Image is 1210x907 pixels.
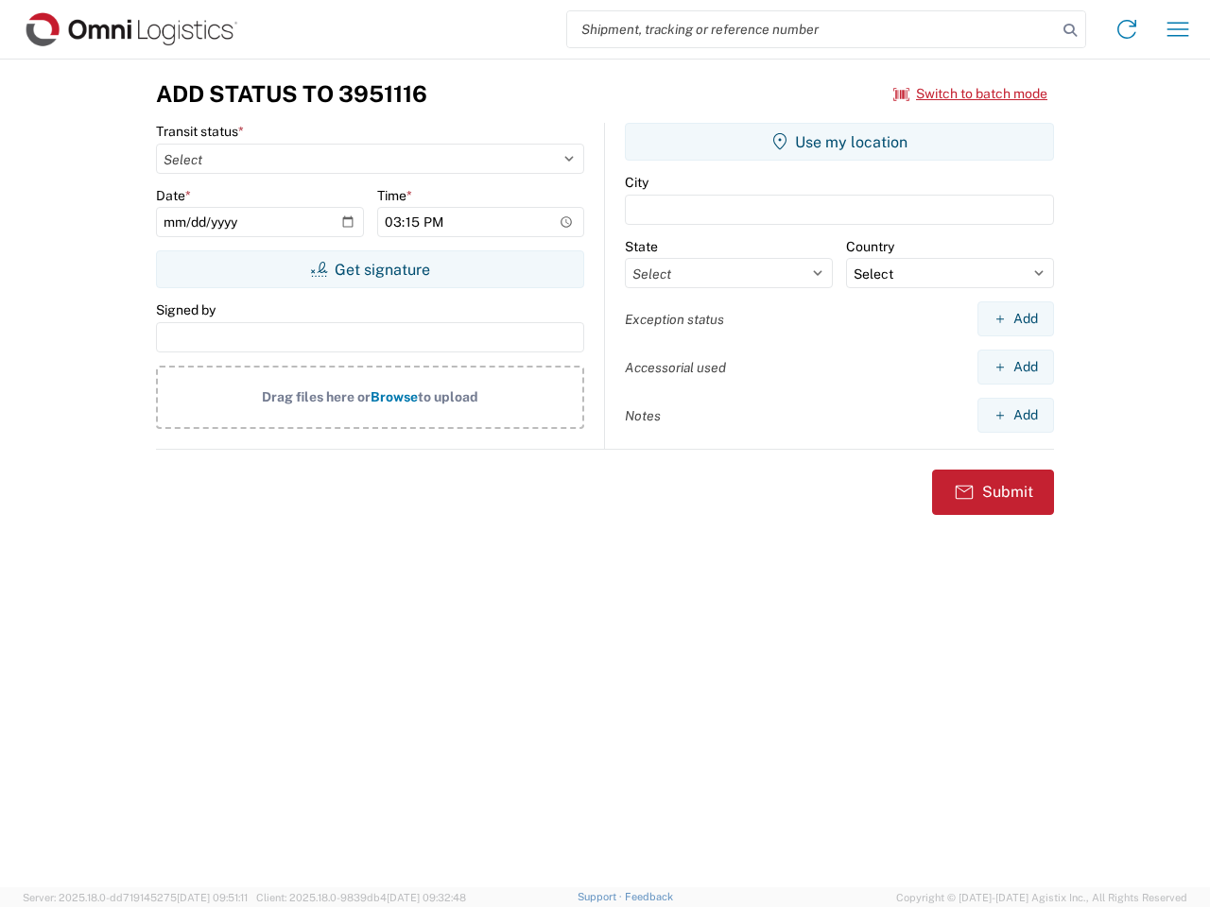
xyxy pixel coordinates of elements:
[156,187,191,204] label: Date
[156,80,427,108] h3: Add Status to 3951116
[177,892,248,903] span: [DATE] 09:51:11
[156,250,584,288] button: Get signature
[625,123,1054,161] button: Use my location
[846,238,894,255] label: Country
[23,892,248,903] span: Server: 2025.18.0-dd719145275
[625,238,658,255] label: State
[262,389,371,404] span: Drag files here or
[932,470,1054,515] button: Submit
[625,174,648,191] label: City
[371,389,418,404] span: Browse
[625,311,724,328] label: Exception status
[377,187,412,204] label: Time
[156,123,244,140] label: Transit status
[625,407,661,424] label: Notes
[418,389,478,404] span: to upload
[256,892,466,903] span: Client: 2025.18.0-9839db4
[893,78,1047,110] button: Switch to batch mode
[567,11,1057,47] input: Shipment, tracking or reference number
[896,889,1187,906] span: Copyright © [DATE]-[DATE] Agistix Inc., All Rights Reserved
[977,398,1054,433] button: Add
[156,301,216,318] label: Signed by
[625,891,673,902] a: Feedback
[387,892,466,903] span: [DATE] 09:32:48
[977,301,1054,336] button: Add
[977,350,1054,385] button: Add
[625,359,726,376] label: Accessorial used
[578,891,625,902] a: Support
